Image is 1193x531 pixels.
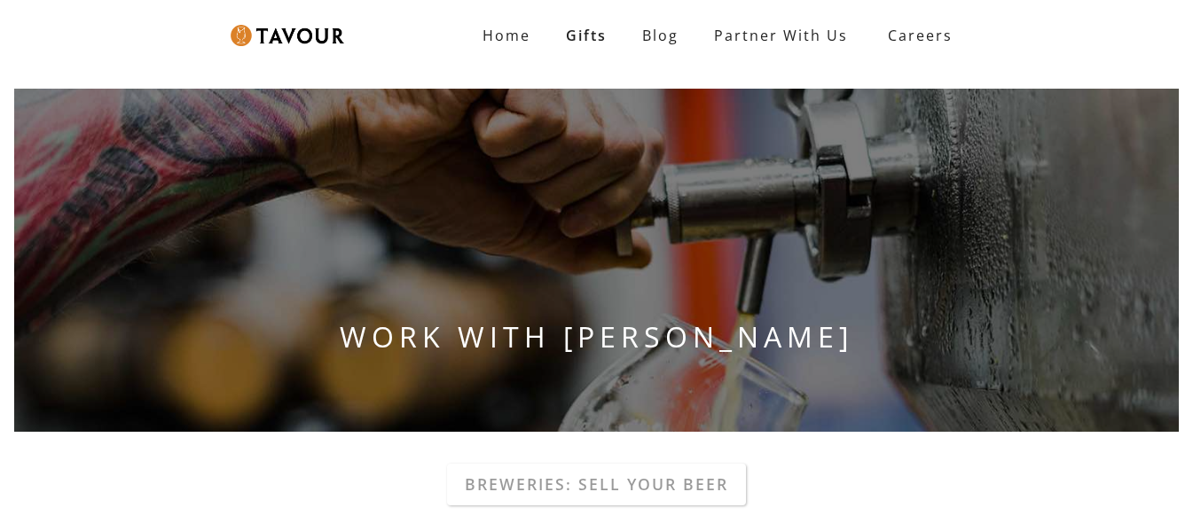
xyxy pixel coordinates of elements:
a: Breweries: Sell your beer [447,464,746,504]
strong: Home [483,26,530,45]
a: Careers [866,11,966,60]
a: Gifts [548,18,624,53]
strong: Careers [888,18,953,53]
a: Blog [624,18,696,53]
a: Partner With Us [696,18,866,53]
h1: WORK WITH [PERSON_NAME] [14,316,1179,358]
a: Home [465,18,548,53]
